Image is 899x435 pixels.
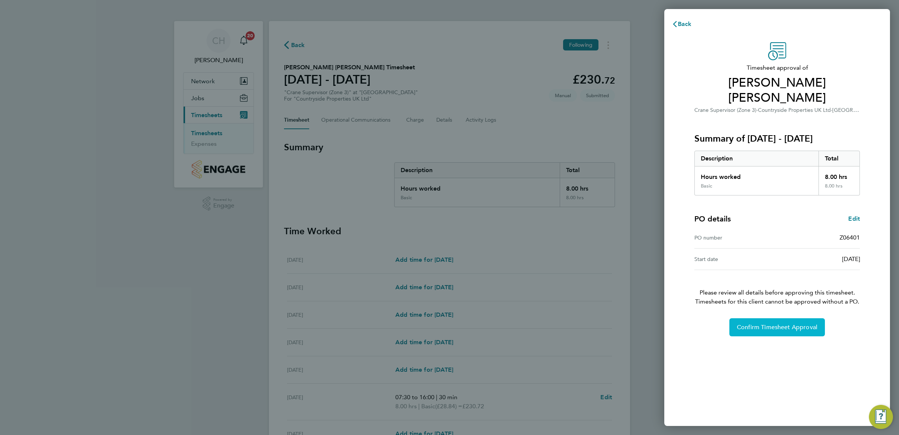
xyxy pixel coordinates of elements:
span: [PERSON_NAME] [PERSON_NAME] [694,75,860,105]
a: Edit [848,214,860,223]
span: Edit [848,215,860,222]
span: Z06401 [840,234,860,241]
h3: Summary of [DATE] - [DATE] [694,133,860,145]
span: · [756,107,758,113]
div: Summary of 15 - 21 Sep 2025 [694,151,860,195]
div: Start date [694,255,777,264]
span: · [831,107,832,113]
span: Crane Supervisor (Zone 3) [694,107,756,113]
div: Description [695,151,819,166]
div: Total [819,151,860,166]
div: PO number [694,233,777,242]
span: Countryside Properties UK Ltd [758,107,831,113]
div: [DATE] [777,255,860,264]
div: Basic [701,183,712,189]
span: [GEOGRAPHIC_DATA] [832,106,886,113]
span: Timesheet approval of [694,63,860,72]
span: Confirm Timesheet Approval [737,324,817,331]
button: Back [664,17,699,32]
button: Engage Resource Center [869,405,893,429]
p: Please review all details before approving this timesheet. [685,270,869,306]
div: 8.00 hrs [819,183,860,195]
h4: PO details [694,214,731,224]
button: Confirm Timesheet Approval [729,318,825,336]
span: Back [678,20,692,27]
span: Timesheets for this client cannot be approved without a PO. [685,297,869,306]
div: Hours worked [695,166,819,183]
div: 8.00 hrs [819,166,860,183]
